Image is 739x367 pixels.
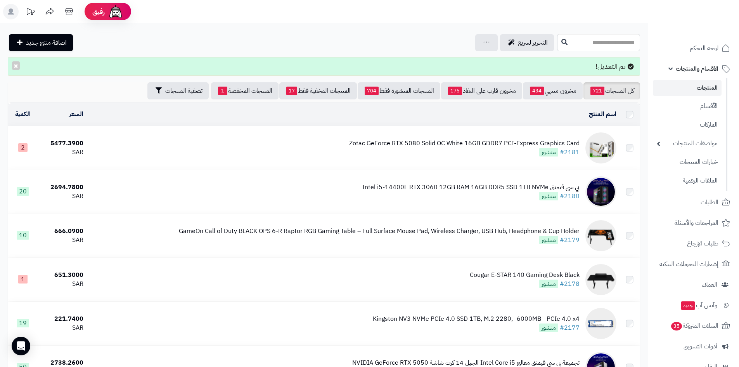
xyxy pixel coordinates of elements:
span: منشور [539,148,558,157]
div: Zotac GeForce RTX 5080 Solid OC White 16GB GDDR7 PCI-Express Graphics Card [349,139,580,148]
a: الماركات [653,117,722,133]
span: 17 [286,87,297,95]
span: اضافة منتج جديد [26,38,67,47]
span: رفيق [92,7,105,16]
span: جديد [681,301,695,310]
div: 2694.7800 [41,183,83,192]
a: الطلبات [653,193,734,212]
span: لوحة التحكم [690,43,718,54]
a: اسم المنتج [589,110,616,119]
button: × [12,61,20,70]
a: الملفات الرقمية [653,172,722,189]
div: SAR [41,236,83,245]
a: لوحة التحكم [653,39,734,57]
div: 221.7400 [41,315,83,324]
span: 1 [218,87,227,95]
div: بي سي قيمنق Intel i5-14400F RTX 3060 12GB RAM 16GB DDR5 SSD 1TB NVMe [362,183,580,192]
a: التحرير لسريع [500,34,554,51]
a: خيارات المنتجات [653,154,722,170]
span: 2 [18,143,28,152]
div: SAR [41,280,83,289]
span: الطلبات [701,197,718,208]
button: تصفية المنتجات [147,82,209,99]
div: SAR [41,148,83,157]
a: الكمية [15,110,31,119]
a: وآتس آبجديد [653,296,734,315]
a: #2180 [560,191,580,201]
a: طلبات الإرجاع [653,234,734,253]
img: ai-face.png [108,4,123,19]
div: SAR [41,324,83,332]
img: Cougar E-STAR 140 Gaming Desk Black [585,264,616,295]
div: Kingston NV3 NVMe PCIe 4.0 SSD 1TB, M.2 2280, -6000MB - PCIe 4.0 x4 [373,315,580,324]
span: وآتس آب [680,300,717,311]
a: كل المنتجات721 [583,82,640,99]
span: إشعارات التحويلات البنكية [659,259,718,270]
span: 35 [671,322,682,330]
div: SAR [41,192,83,201]
div: 666.0900 [41,227,83,236]
span: 10 [17,231,29,240]
span: 704 [365,87,379,95]
span: منشور [539,324,558,332]
span: منشور [539,280,558,288]
span: الأقسام والمنتجات [676,63,718,74]
span: منشور [539,236,558,244]
a: المراجعات والأسئلة [653,214,734,232]
span: التحرير لسريع [518,38,548,47]
span: منشور [539,192,558,200]
div: Cougar E-STAR 140 Gaming Desk Black [470,271,580,280]
span: 434 [530,87,544,95]
a: السعر [69,110,83,119]
a: المنتجات المنشورة فقط704 [358,82,440,99]
a: السلات المتروكة35 [653,317,734,335]
span: العملاء [702,279,717,290]
div: Open Intercom Messenger [12,337,30,355]
a: #2181 [560,148,580,157]
img: logo-2.png [686,22,732,38]
a: اضافة منتج جديد [9,34,73,51]
a: المنتجات [653,80,722,96]
span: 20 [17,187,29,196]
img: Zotac GeForce RTX 5080 Solid OC White 16GB GDDR7 PCI-Express Graphics Card [585,132,616,163]
a: #2177 [560,323,580,332]
a: المنتجات المخفية فقط17 [279,82,357,99]
span: 721 [590,87,604,95]
img: GameOn Call of Duty BLACK OPS 6-R Raptor RGB Gaming Table – Full Surface Mouse Pad, Wireless Char... [585,220,616,251]
a: مواصفات المنتجات [653,135,722,152]
a: #2178 [560,279,580,289]
span: تصفية المنتجات [165,86,202,96]
span: أدوات التسويق [684,341,717,352]
div: GameOn Call of Duty BLACK OPS 6-R Raptor RGB Gaming Table – Full Surface Mouse Pad, Wireless Char... [179,227,580,236]
span: 1 [18,275,28,284]
a: أدوات التسويق [653,337,734,356]
a: #2179 [560,235,580,245]
a: مخزون قارب على النفاذ175 [441,82,522,99]
img: Kingston NV3 NVMe PCIe 4.0 SSD 1TB, M.2 2280, -6000MB - PCIe 4.0 x4 [585,308,616,339]
span: السلات المتروكة [670,320,718,331]
a: تحديثات المنصة [21,4,40,21]
a: المنتجات المخفضة1 [211,82,279,99]
a: مخزون منتهي434 [523,82,583,99]
a: الأقسام [653,98,722,115]
span: 175 [448,87,462,95]
a: العملاء [653,275,734,294]
span: 19 [17,319,29,327]
span: طلبات الإرجاع [687,238,718,249]
div: 651.3000 [41,271,83,280]
a: إشعارات التحويلات البنكية [653,255,734,273]
div: 5477.3900 [41,139,83,148]
div: تم التعديل! [8,57,640,76]
span: المراجعات والأسئلة [675,217,718,228]
img: بي سي قيمنق Intel i5-14400F RTX 3060 12GB RAM 16GB DDR5 SSD 1TB NVMe [585,176,616,207]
